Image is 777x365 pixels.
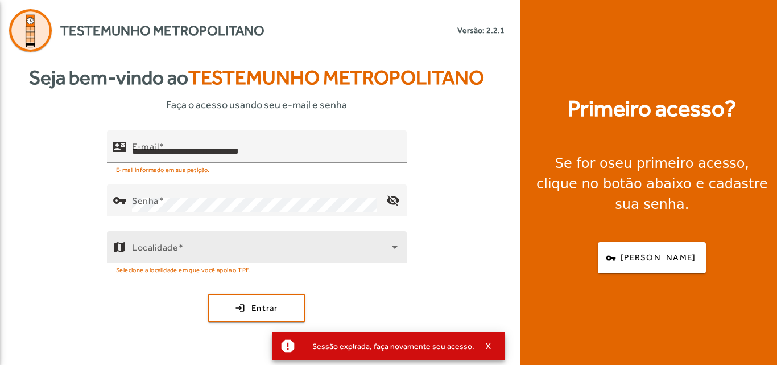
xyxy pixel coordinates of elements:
button: [PERSON_NAME] [598,242,706,273]
span: Entrar [251,302,278,315]
div: Sessão expirada, faça novamente seu acesso. [303,338,474,354]
mat-icon: contact_mail [113,140,126,154]
button: Entrar [208,294,305,322]
mat-label: Senha [132,195,159,206]
span: X [486,341,491,351]
strong: Primeiro acesso? [568,92,736,126]
span: [PERSON_NAME] [621,251,696,264]
mat-hint: Selecione a localidade em que você apoia o TPE. [116,263,251,276]
span: Testemunho Metropolitano [60,20,264,41]
strong: Seja bem-vindo ao [29,63,484,93]
mat-label: E-mail [132,141,159,152]
small: Versão: 2.2.1 [457,24,505,36]
mat-hint: E-mail informado em sua petição. [116,163,210,175]
span: Faça o acesso usando seu e-mail e senha [166,97,347,112]
mat-label: Localidade [132,242,178,253]
mat-icon: map [113,240,126,254]
img: Logo Agenda [9,9,52,52]
mat-icon: visibility_off [379,187,407,214]
mat-icon: report [279,338,296,355]
mat-icon: vpn_key [113,194,126,207]
div: Se for o , clique no botão abaixo e cadastre sua senha. [534,153,770,215]
button: X [474,341,503,351]
strong: seu primeiro acesso [608,155,745,171]
span: Testemunho Metropolitano [188,66,484,89]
